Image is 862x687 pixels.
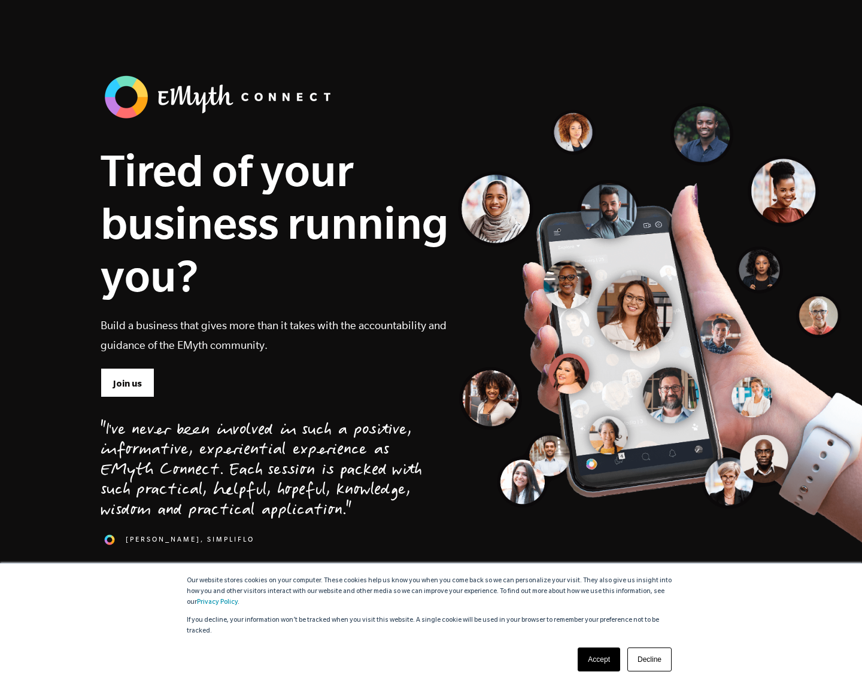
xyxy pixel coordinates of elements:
a: Join us [101,368,154,397]
a: Privacy Policy [197,599,238,606]
span: Join us [113,377,142,390]
img: banner_logo [101,72,340,122]
div: "I've never been involved in such a positive, informative, experiential experience as EMyth Conne... [101,421,422,522]
p: If you decline, your information won’t be tracked when you visit this website. A single cookie wi... [187,615,675,637]
p: Our website stores cookies on your computer. These cookies help us know you when you come back so... [187,576,675,608]
h1: Tired of your business running you? [101,144,449,302]
p: Build a business that gives more than it takes with the accountability and guidance of the EMyth ... [101,315,449,355]
span: [PERSON_NAME], SimpliFlo [126,534,254,545]
img: 1 [101,531,119,549]
a: Accept [578,648,620,671]
iframe: Chat Widget [802,630,862,687]
a: Decline [627,648,672,671]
